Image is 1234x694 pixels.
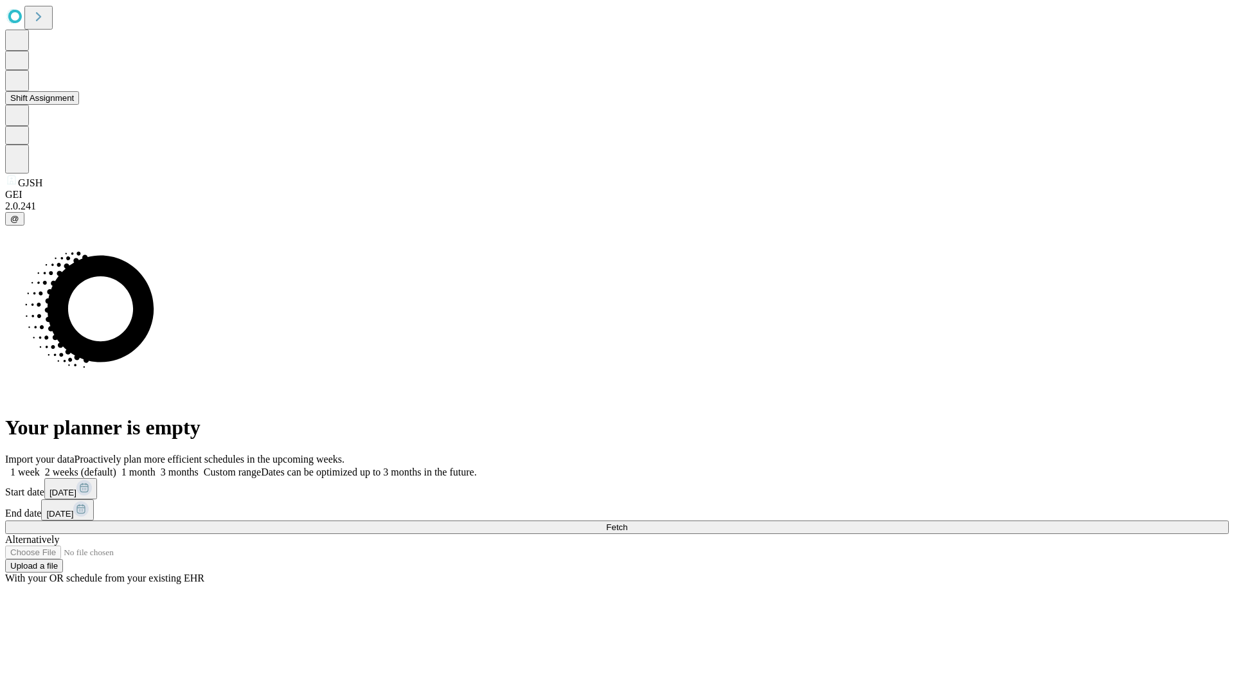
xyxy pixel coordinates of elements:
[5,559,63,573] button: Upload a file
[49,488,76,497] span: [DATE]
[5,200,1229,212] div: 2.0.241
[10,467,40,477] span: 1 week
[5,212,24,226] button: @
[606,522,627,532] span: Fetch
[5,454,75,465] span: Import your data
[204,467,261,477] span: Custom range
[5,91,79,105] button: Shift Assignment
[5,573,204,583] span: With your OR schedule from your existing EHR
[121,467,156,477] span: 1 month
[18,177,42,188] span: GJSH
[5,478,1229,499] div: Start date
[44,478,97,499] button: [DATE]
[75,454,344,465] span: Proactively plan more efficient schedules in the upcoming weeks.
[161,467,199,477] span: 3 months
[46,509,73,519] span: [DATE]
[45,467,116,477] span: 2 weeks (default)
[10,214,19,224] span: @
[5,520,1229,534] button: Fetch
[5,189,1229,200] div: GEI
[5,416,1229,440] h1: Your planner is empty
[41,499,94,520] button: [DATE]
[5,499,1229,520] div: End date
[5,534,59,545] span: Alternatively
[261,467,476,477] span: Dates can be optimized up to 3 months in the future.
